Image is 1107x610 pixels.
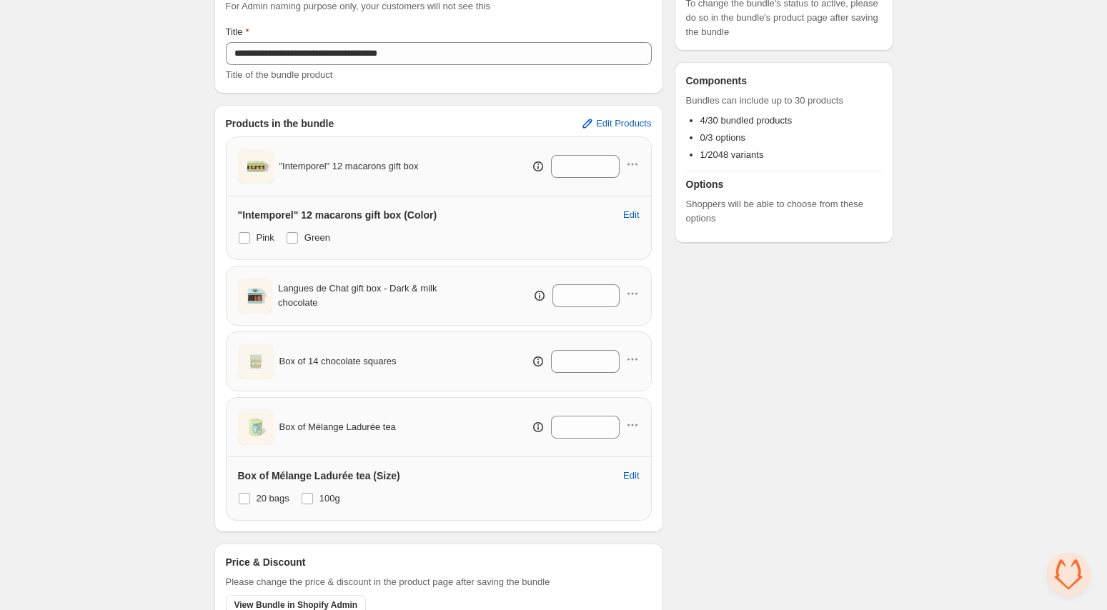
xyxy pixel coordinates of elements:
[596,118,651,129] span: Edit Products
[226,575,550,589] span: Please change the price & discount in the product page after saving the bundle
[226,69,333,80] span: Title of the bundle product
[572,112,660,135] button: Edit Products
[238,208,437,222] h3: "Intemporel" 12 macarons gift box (Color)
[279,159,419,174] span: "Intemporel" 12 macarons gift box
[238,406,274,449] img: Box of Mélange Ladurée tea
[226,1,490,11] span: For Admin naming purpose only, your customers will not see this
[615,464,647,487] button: Edit
[686,197,882,226] span: Shoppers will be able to choose from these options
[686,177,882,191] h3: Options
[226,555,306,569] h3: Price & Discount
[279,420,396,434] span: Box of Mélange Ladurée tea
[304,232,330,243] span: Green
[226,116,334,131] h3: Products in the bundle
[1047,553,1090,596] div: Open chat
[238,340,274,383] img: Box of 14 chocolate squares
[238,469,400,483] h3: Box of Mélange Ladurée tea (Size)
[238,145,274,188] img: "Intemporel" 12 macarons gift box
[238,275,272,316] img: Langues de Chat gift box - Dark & milk chocolate
[279,354,397,369] span: Box of 14 chocolate squares
[700,115,793,126] span: 4/30 bundled products
[623,470,639,481] span: Edit
[700,149,764,160] span: 1/2048 variants
[700,132,746,143] span: 0/3 options
[257,493,289,504] span: 20 bags
[319,493,340,504] span: 100g
[623,209,639,221] span: Edit
[686,74,748,88] h3: Components
[278,281,473,310] span: Langues de Chat gift box - Dark & milk chocolate
[686,94,882,108] span: Bundles can include up to 30 products
[615,204,647,226] button: Edit
[257,232,274,243] span: Pink
[226,25,249,39] label: Title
